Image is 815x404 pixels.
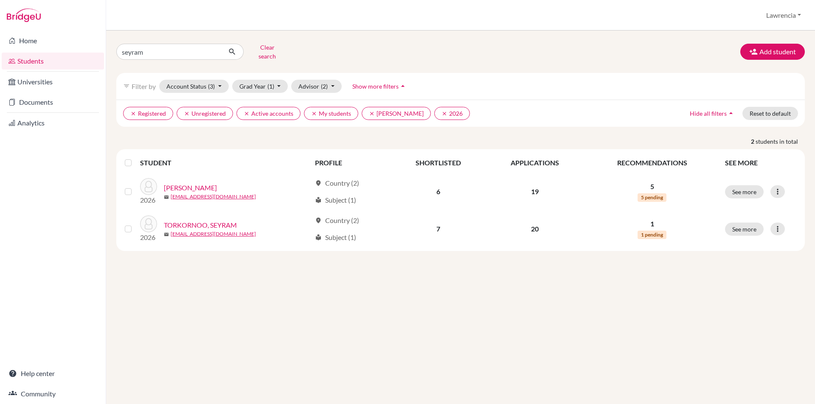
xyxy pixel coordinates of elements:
[740,44,805,60] button: Add student
[762,7,805,23] button: Lawrencia
[725,223,764,236] button: See more
[159,80,229,93] button: Account Status(3)
[140,232,157,242] p: 2026
[164,195,169,200] span: mail
[725,185,764,198] button: See more
[315,232,356,242] div: Subject (1)
[315,178,359,188] div: Country (2)
[164,183,217,193] a: [PERSON_NAME]
[315,215,359,226] div: Country (2)
[321,83,328,90] span: (2)
[171,230,256,238] a: [EMAIL_ADDRESS][DOMAIN_NAME]
[638,193,666,202] span: 5 pending
[244,111,250,117] i: clear
[345,80,414,93] button: Show more filtersarrow_drop_up
[638,231,666,239] span: 1 pending
[123,83,130,89] i: filter_list
[244,41,291,63] button: Clear search
[7,8,41,22] img: Bridge-U
[177,107,233,120] button: clearUnregistered
[485,173,584,210] td: 19
[116,44,222,60] input: Find student by name...
[2,32,104,49] a: Home
[434,107,470,120] button: clear2026
[164,232,169,237] span: mail
[184,111,190,117] i: clear
[171,193,256,201] a: [EMAIL_ADDRESS][DOMAIN_NAME]
[208,83,215,90] span: (3)
[590,181,715,192] p: 5
[2,114,104,131] a: Analytics
[315,234,322,241] span: local_library
[164,220,237,230] a: TORKORNOO, SEYRAM
[315,197,322,203] span: local_library
[362,107,431,120] button: clear[PERSON_NAME]
[485,210,584,248] td: 20
[2,94,104,111] a: Documents
[756,137,805,146] span: students in total
[140,178,157,195] img: Kwami, Seyram Jarrod
[585,153,720,173] th: RECOMMENDATIONS
[232,80,288,93] button: Grad Year(1)
[441,111,447,117] i: clear
[2,385,104,402] a: Community
[2,53,104,70] a: Students
[236,107,301,120] button: clearActive accounts
[352,83,399,90] span: Show more filters
[690,110,727,117] span: Hide all filters
[391,210,485,248] td: 7
[130,111,136,117] i: clear
[399,82,407,90] i: arrow_drop_up
[140,153,310,173] th: STUDENT
[751,137,756,146] strong: 2
[132,82,156,90] span: Filter by
[590,219,715,229] p: 1
[683,107,742,120] button: Hide all filtersarrow_drop_up
[267,83,274,90] span: (1)
[391,173,485,210] td: 6
[304,107,358,120] button: clearMy students
[123,107,173,120] button: clearRegistered
[315,217,322,224] span: location_on
[2,73,104,90] a: Universities
[2,365,104,382] a: Help center
[310,153,391,173] th: PROFILE
[291,80,342,93] button: Advisor(2)
[369,111,375,117] i: clear
[727,109,735,117] i: arrow_drop_up
[140,195,157,205] p: 2026
[742,107,798,120] button: Reset to default
[485,153,584,173] th: APPLICATIONS
[315,180,322,187] span: location_on
[391,153,485,173] th: SHORTLISTED
[720,153,801,173] th: SEE MORE
[311,111,317,117] i: clear
[315,195,356,205] div: Subject (1)
[140,215,157,232] img: TORKORNOO, SEYRAM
